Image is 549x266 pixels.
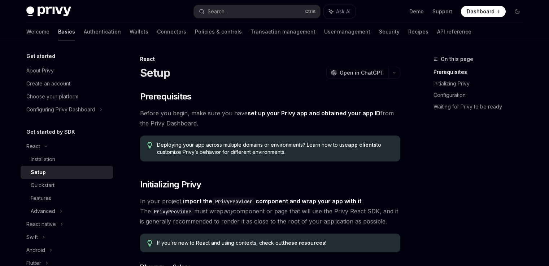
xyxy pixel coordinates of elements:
[21,153,113,166] a: Installation
[433,101,529,112] a: Waiting for Privy to be ready
[31,194,51,203] div: Features
[26,79,70,88] div: Create an account
[26,233,38,241] div: Swift
[21,166,113,179] a: Setup
[151,208,194,216] code: PrivyProvider
[140,56,400,63] div: React
[461,6,506,17] a: Dashboard
[208,7,228,16] div: Search...
[21,90,113,103] a: Choose your platform
[140,196,400,226] span: In your project, . The must wrap component or page that will use the Privy React SDK, and it is g...
[437,23,471,40] a: API reference
[157,239,393,247] span: If you’re new to React and using contexts, check out !
[250,23,315,40] a: Transaction management
[58,23,75,40] a: Basics
[26,6,71,17] img: dark logo
[305,9,316,14] span: Ctrl K
[194,5,320,18] button: Search...CtrlK
[408,23,428,40] a: Recipes
[31,168,46,177] div: Setup
[324,5,356,18] button: Ask AI
[195,23,242,40] a: Policies & controls
[140,66,170,79] h1: Setup
[26,23,49,40] a: Welcome
[336,8,350,15] span: Ask AI
[379,23,400,40] a: Security
[31,181,55,190] div: Quickstart
[26,246,45,254] div: Android
[26,66,54,75] div: About Privy
[140,91,192,102] span: Prerequisites
[433,66,529,78] a: Prerequisites
[433,89,529,101] a: Configuration
[26,92,78,101] div: Choose your platform
[467,8,494,15] span: Dashboard
[157,141,393,156] span: Deploying your app across multiple domains or environments? Learn how to use to customize Privy’s...
[21,192,113,205] a: Features
[248,110,380,117] a: set up your Privy app and obtained your app ID
[283,240,297,246] a: these
[441,55,473,63] span: On this page
[130,23,148,40] a: Wallets
[31,155,55,164] div: Installation
[212,198,256,205] code: PrivyProvider
[84,23,121,40] a: Authentication
[409,8,424,15] a: Demo
[21,64,113,77] a: About Privy
[340,69,384,76] span: Open in ChatGPT
[26,52,55,61] h5: Get started
[432,8,452,15] a: Support
[183,198,361,205] strong: import the component and wrap your app with it
[324,23,370,40] a: User management
[140,108,400,128] span: Before you begin, make sure you have from the Privy Dashboard.
[21,77,113,90] a: Create an account
[326,67,388,79] button: Open in ChatGPT
[511,6,523,17] button: Toggle dark mode
[140,179,201,190] span: Initializing Privy
[21,179,113,192] a: Quickstart
[147,142,152,148] svg: Tip
[433,78,529,89] a: Initializing Privy
[26,105,95,114] div: Configuring Privy Dashboard
[223,208,233,215] em: any
[157,23,186,40] a: Connectors
[348,142,376,148] a: app clients
[31,207,55,216] div: Advanced
[299,240,325,246] a: resources
[147,240,152,247] svg: Tip
[26,128,75,136] h5: Get started by SDK
[26,142,40,151] div: React
[26,220,56,229] div: React native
